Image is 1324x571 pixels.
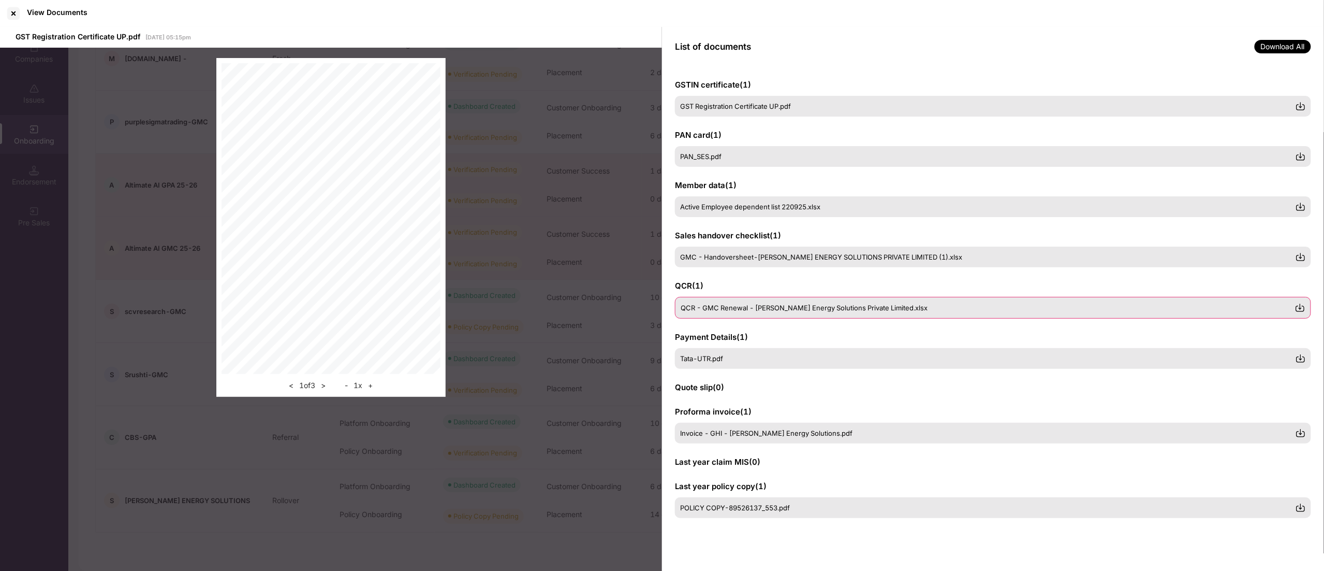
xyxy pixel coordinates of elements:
[1296,353,1306,364] img: svg+xml;base64,PHN2ZyBpZD0iRG93bmxvYWQtMzJ4MzIiIHhtbG5zPSJodHRwOi8vd3d3LnczLm9yZy8yMDAwL3N2ZyIgd2...
[680,354,723,363] span: Tata-UTR.pdf
[675,481,767,491] span: Last year policy copy ( 1 )
[1296,252,1306,262] img: svg+xml;base64,PHN2ZyBpZD0iRG93bmxvYWQtMzJ4MzIiIHhtbG5zPSJodHRwOi8vd3d3LnczLm9yZy8yMDAwL3N2ZyIgd2...
[16,32,140,41] span: GST Registration Certificate UP.pdf
[680,504,790,512] span: POLICY COPY-89526137_553.pdf
[675,180,737,190] span: Member data ( 1 )
[675,332,748,342] span: Payment Details ( 1 )
[680,429,852,437] span: Invoice - GHI - [PERSON_NAME] Energy Solutions.pdf
[342,379,351,392] button: -
[145,34,191,41] span: [DATE] 05:15pm
[318,379,329,392] button: >
[675,281,703,291] span: QCR ( 1 )
[1296,151,1306,162] img: svg+xml;base64,PHN2ZyBpZD0iRG93bmxvYWQtMzJ4MzIiIHhtbG5zPSJodHRwOi8vd3d3LnczLm9yZy8yMDAwL3N2ZyIgd2...
[1255,40,1311,53] span: Download All
[675,231,781,240] span: Sales handover checklist ( 1 )
[675,80,751,90] span: GSTIN certificate ( 1 )
[1296,101,1306,111] img: svg+xml;base64,PHN2ZyBpZD0iRG93bmxvYWQtMzJ4MzIiIHhtbG5zPSJodHRwOi8vd3d3LnczLm9yZy8yMDAwL3N2ZyIgd2...
[286,379,297,392] button: <
[680,203,820,211] span: Active Employee dependent list 220925.xlsx
[675,130,722,140] span: PAN card ( 1 )
[680,152,722,161] span: PAN_SES.pdf
[681,304,928,312] span: QCR - GMC Renewal - [PERSON_NAME] Energy Solutions Private Limited.xlsx
[675,41,751,52] span: List of documents
[365,379,376,392] button: +
[1296,428,1306,438] img: svg+xml;base64,PHN2ZyBpZD0iRG93bmxvYWQtMzJ4MzIiIHhtbG5zPSJodHRwOi8vd3d3LnczLm9yZy8yMDAwL3N2ZyIgd2...
[680,102,791,110] span: GST Registration Certificate UP.pdf
[286,379,329,392] div: 1 of 3
[1296,202,1306,212] img: svg+xml;base64,PHN2ZyBpZD0iRG93bmxvYWQtMzJ4MzIiIHhtbG5zPSJodHRwOi8vd3d3LnczLm9yZy8yMDAwL3N2ZyIgd2...
[675,457,760,467] span: Last year claim MIS ( 0 )
[1296,503,1306,513] img: svg+xml;base64,PHN2ZyBpZD0iRG93bmxvYWQtMzJ4MzIiIHhtbG5zPSJodHRwOi8vd3d3LnczLm9yZy8yMDAwL3N2ZyIgd2...
[680,253,962,261] span: GMC - Handoversheet-[PERSON_NAME] ENERGY SOLUTIONS PRIVATE LIMITED (1).xlsx
[342,379,376,392] div: 1 x
[675,382,724,392] span: Quote slip ( 0 )
[1295,303,1305,313] img: svg+xml;base64,PHN2ZyBpZD0iRG93bmxvYWQtMzJ4MzIiIHhtbG5zPSJodHRwOi8vd3d3LnczLm9yZy8yMDAwL3N2ZyIgd2...
[27,8,87,17] div: View Documents
[675,407,752,417] span: Proforma invoice ( 1 )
